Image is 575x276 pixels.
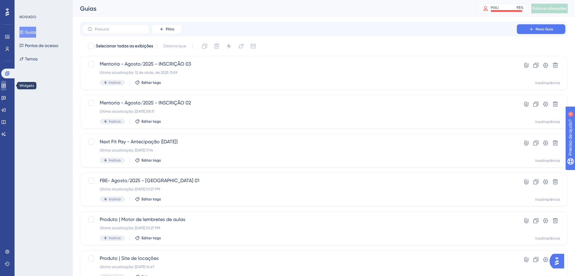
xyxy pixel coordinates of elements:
span: Next Fit Pay - Antecipação ([DATE]) [100,138,500,145]
font: Temas [25,55,38,63]
div: Última atualização: 12 de atrás. de 2025 11:09 [100,70,500,75]
button: Pontos de acesso [19,40,58,51]
button: Guias [19,27,36,38]
font: Pontos de acesso [25,42,58,49]
div: Última atualização: [DATE] 08:11 [100,109,500,114]
span: Editar tags [142,119,161,124]
div: Última atualização: [DATE] 01:27 PM [100,187,500,192]
div: NOIVADO [19,15,36,19]
span: Novo Guia [536,27,553,32]
div: % [516,5,523,10]
span: Desmarque [163,43,186,50]
button: Filtro [152,24,182,34]
div: MAU [491,5,499,10]
span: Inativo [109,119,121,124]
span: Produto | Motor de lembretes de aulas [100,216,500,223]
span: Inativo [109,236,121,240]
span: Selecionar todas as exibições [96,43,153,50]
div: Última atualização: [DATE] 17:14 [100,148,500,153]
span: Produto | Site de locações [100,255,500,262]
span: Inativo [109,158,121,163]
div: Última atualização: [DATE] 14:47 [100,264,500,269]
span: Editar tags [142,197,161,202]
button: Temas [19,53,38,64]
div: Guias [80,4,463,13]
div: Inadimplência [535,236,560,241]
font: 95 [516,5,521,10]
font: Guias [25,29,36,36]
button: Editar tags [135,119,161,124]
button: Editar tags [135,158,161,163]
span: Filtro [166,27,174,32]
span: Mentoria - Agosto/2025 - INSCRIÇÃO 03 [100,60,500,68]
div: 4 [55,3,57,8]
span: Editar tags [142,80,161,85]
span: FBE- Agosto/2025 - [GEOGRAPHIC_DATA] 01 [100,177,500,184]
span: Inativo [109,197,121,202]
button: Desmarque [161,41,189,52]
input: Procurar [95,27,144,31]
div: Inadimplência [535,197,560,202]
span: Precisa de ajuda? [14,2,51,9]
div: Última atualização: [DATE] 01:27 PM [100,226,500,230]
span: Inativo [109,80,121,85]
div: Inadimplência [535,119,560,124]
button: Novo Guia [517,24,565,34]
span: Publicar alterações [533,6,567,11]
div: Inadimplência [535,80,560,85]
span: Editar tags [142,236,161,240]
iframe: UserGuiding AI Assistant Launcher [550,252,568,270]
button: Publicar alterações [531,4,568,13]
button: Editar tags [135,197,161,202]
span: Mentoria - Agosto/2025 - INSCRIÇÃO 02 [100,99,500,107]
button: Editar tags [135,236,161,240]
div: Inadimplência [535,158,560,163]
button: Editar tags [135,80,161,85]
span: Editar tags [142,158,161,163]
